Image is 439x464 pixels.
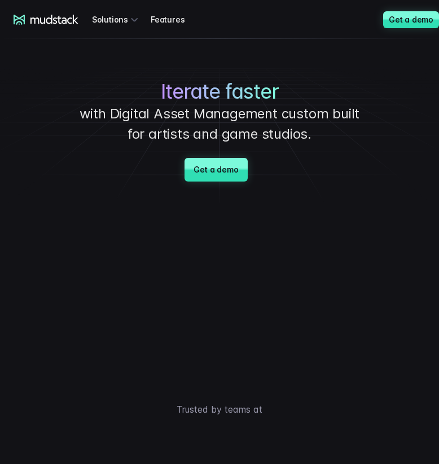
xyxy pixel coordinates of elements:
a: mudstack logo [14,15,78,25]
span: Iterate faster [161,79,279,104]
a: Features [151,9,198,30]
div: Solutions [92,9,142,30]
a: Get a demo [383,11,439,28]
p: with Digital Asset Management custom built for artists and game studios. [72,104,367,144]
a: Get a demo [185,158,247,182]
